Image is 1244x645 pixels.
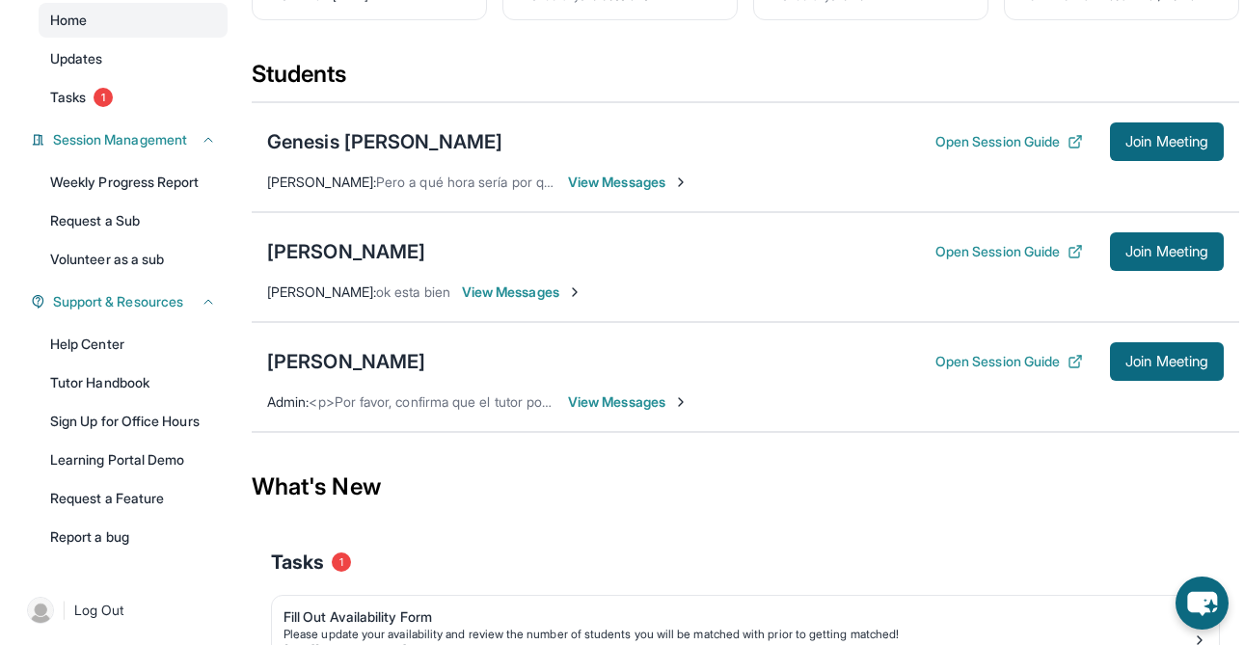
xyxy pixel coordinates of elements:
[673,175,689,190] img: Chevron-Right
[39,165,228,200] a: Weekly Progress Report
[267,348,425,375] div: [PERSON_NAME]
[39,443,228,477] a: Learning Portal Demo
[45,292,216,311] button: Support & Resources
[53,292,183,311] span: Support & Resources
[39,3,228,38] a: Home
[267,128,502,155] div: Genesis [PERSON_NAME]
[1176,577,1229,630] button: chat-button
[19,589,228,632] a: |Log Out
[39,242,228,277] a: Volunteer as a sub
[376,174,785,190] span: Pero a qué hora sería por qué no me as confirmado ?? El horario??
[62,599,67,622] span: |
[462,282,582,302] span: View Messages
[1125,136,1208,148] span: Join Meeting
[267,393,309,410] span: Admin :
[284,607,1192,627] div: Fill Out Availability Form
[45,130,216,149] button: Session Management
[53,130,187,149] span: Session Management
[267,174,376,190] span: [PERSON_NAME] :
[27,597,54,624] img: user-img
[39,41,228,76] a: Updates
[39,365,228,400] a: Tutor Handbook
[50,49,103,68] span: Updates
[39,80,228,115] a: Tasks1
[935,132,1083,151] button: Open Session Guide
[39,327,228,362] a: Help Center
[50,11,87,30] span: Home
[567,284,582,300] img: Chevron-Right
[1125,246,1208,257] span: Join Meeting
[252,444,1239,529] div: What's New
[39,203,228,238] a: Request a Sub
[267,238,425,265] div: [PERSON_NAME]
[309,393,1022,410] span: <p>Por favor, confirma que el tutor podrá asistir a tu primera hora de reunión asignada antes de ...
[568,173,689,192] span: View Messages
[50,88,86,107] span: Tasks
[568,392,689,412] span: View Messages
[267,283,376,300] span: [PERSON_NAME] :
[935,352,1083,371] button: Open Session Guide
[1125,356,1208,367] span: Join Meeting
[252,59,1239,101] div: Students
[39,481,228,516] a: Request a Feature
[39,404,228,439] a: Sign Up for Office Hours
[1110,122,1224,161] button: Join Meeting
[284,627,1192,642] div: Please update your availability and review the number of students you will be matched with prior ...
[1110,342,1224,381] button: Join Meeting
[1110,232,1224,271] button: Join Meeting
[271,549,324,576] span: Tasks
[332,552,351,572] span: 1
[94,88,113,107] span: 1
[935,242,1083,261] button: Open Session Guide
[673,394,689,410] img: Chevron-Right
[39,520,228,554] a: Report a bug
[376,283,450,300] span: ok esta bien
[74,601,124,620] span: Log Out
